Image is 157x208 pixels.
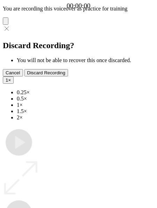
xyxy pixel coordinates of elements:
li: 2× [17,114,154,121]
button: 1× [3,76,14,84]
button: Discard Recording [24,69,68,76]
li: 0.25× [17,89,154,96]
li: 0.5× [17,96,154,102]
li: 1.5× [17,108,154,114]
h2: Discard Recording? [3,41,154,50]
button: Cancel [3,69,23,76]
li: You will not be able to recover this once discarded. [17,57,154,64]
a: 00:00:00 [67,2,90,10]
li: 1× [17,102,154,108]
p: You are recording this voiceover as practice for training [3,6,154,12]
span: 1 [6,77,8,83]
